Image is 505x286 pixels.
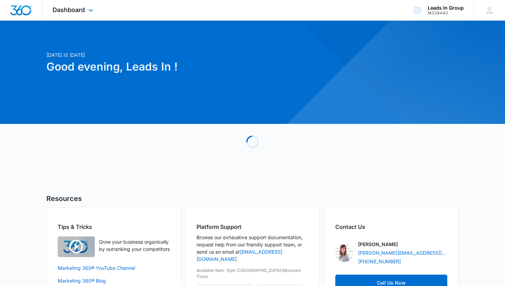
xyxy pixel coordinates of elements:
img: Christy Perez [335,244,353,262]
a: Marketing 360® Blog [58,277,170,284]
span: Dashboard [53,6,85,13]
p: [DATE] is [DATE] [46,51,318,59]
p: Grow your business organically by outranking your competitors [99,238,170,253]
p: Browse our exhaustive support documentation, request help from our friendly support team, or send... [197,234,308,263]
div: account name [428,5,464,11]
h5: Resources [46,193,459,204]
h2: Platform Support [197,223,308,231]
p: [PERSON_NAME] [358,241,398,248]
h2: Contact Us [335,223,447,231]
a: [PHONE_NUMBER] [358,258,401,265]
img: Quick Overview Video [58,236,95,257]
a: [PERSON_NAME][EMAIL_ADDRESS][PERSON_NAME][DOMAIN_NAME] [358,249,447,256]
h1: Good evening, Leads In ! [46,59,318,75]
div: account id [428,11,464,15]
p: Available 8am-5pm ([GEOGRAPHIC_DATA]/Mountain Time) [197,267,308,280]
a: Marketing 360® YouTube Channel [58,264,170,272]
h2: Tips & Tricks [58,223,170,231]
